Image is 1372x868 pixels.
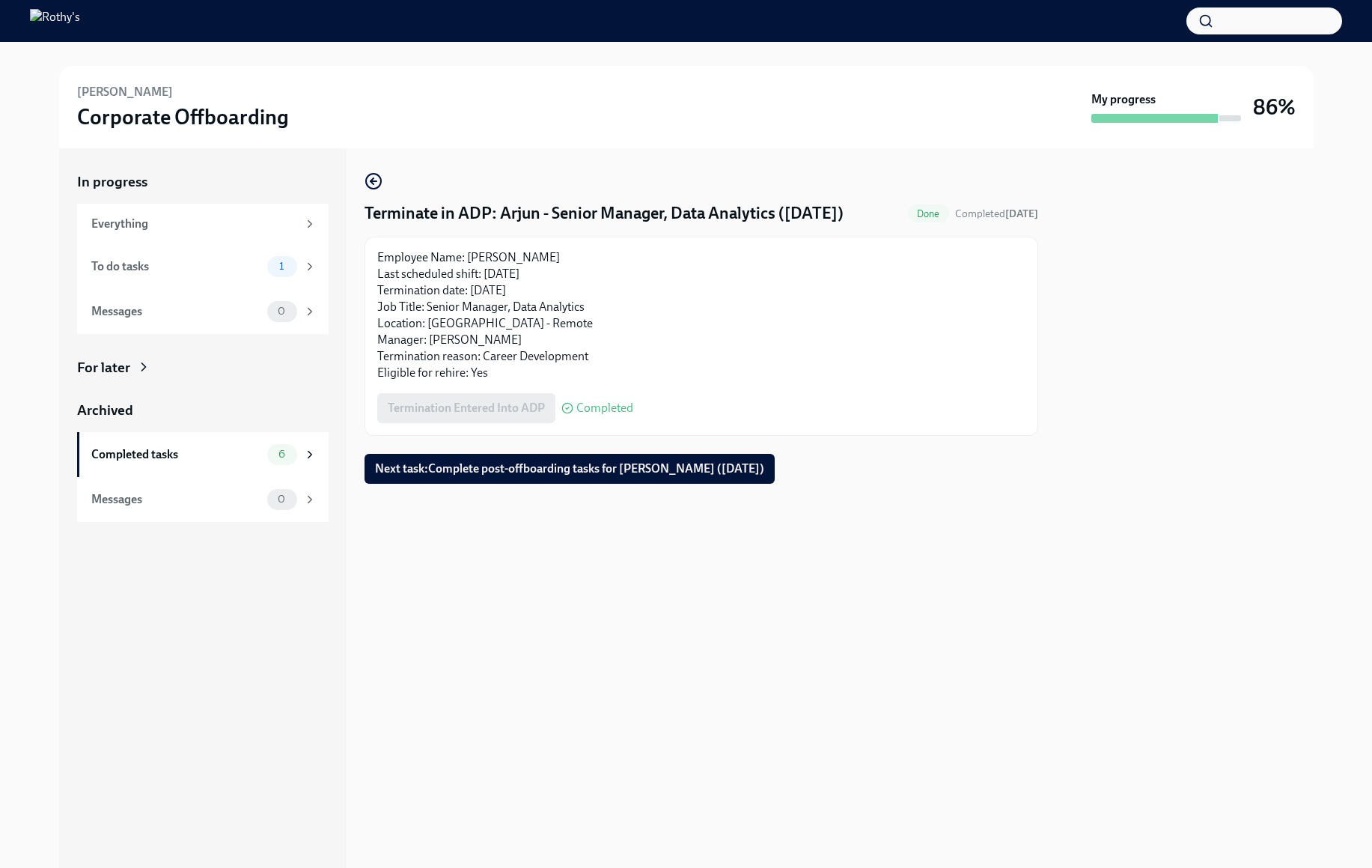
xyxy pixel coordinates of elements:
[1253,94,1296,121] h3: 86%
[77,358,130,377] div: For later
[375,461,764,476] span: Next task : Complete post-offboarding tasks for [PERSON_NAME] ([DATE])
[908,208,949,219] span: Done
[365,202,844,225] h4: Terminate in ADP: Arjun - Senior Manager, Data Analytics ([DATE])
[91,303,261,320] div: Messages
[77,84,173,100] h6: [PERSON_NAME]
[91,446,261,463] div: Completed tasks
[77,244,329,289] a: To do tasks1
[91,216,297,232] div: Everything
[1005,207,1038,220] strong: [DATE]
[77,432,329,477] a: Completed tasks6
[269,306,294,317] span: 0
[269,494,294,505] span: 0
[91,258,261,275] div: To do tasks
[377,249,1025,381] p: Employee Name: [PERSON_NAME] Last scheduled shift: [DATE] Termination date: [DATE] Job Title: Sen...
[30,9,80,33] img: Rothy's
[576,402,633,414] span: Completed
[77,289,329,334] a: Messages0
[77,204,329,244] a: Everything
[270,261,293,272] span: 1
[91,491,261,508] div: Messages
[77,401,329,420] a: Archived
[77,358,329,377] a: For later
[77,103,289,130] h3: Corporate Offboarding
[1091,91,1156,108] strong: My progress
[77,477,329,522] a: Messages0
[955,207,1038,221] span: October 14th, 2025 11:10
[77,172,329,192] a: In progress
[269,449,294,460] span: 6
[365,454,775,484] button: Next task:Complete post-offboarding tasks for [PERSON_NAME] ([DATE])
[955,207,1038,220] span: Completed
